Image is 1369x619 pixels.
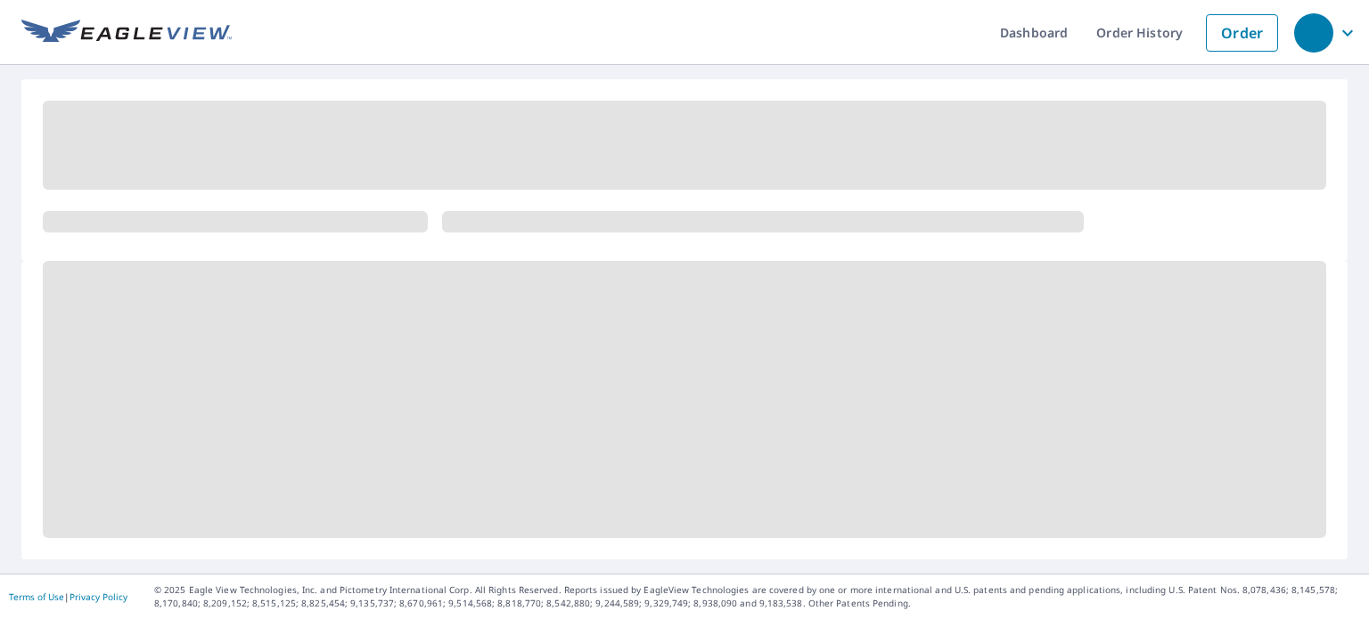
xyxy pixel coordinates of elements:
[9,591,127,602] p: |
[70,590,127,603] a: Privacy Policy
[1206,14,1278,52] a: Order
[9,590,64,603] a: Terms of Use
[21,20,232,46] img: EV Logo
[154,583,1360,610] p: © 2025 Eagle View Technologies, Inc. and Pictometry International Corp. All Rights Reserved. Repo...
